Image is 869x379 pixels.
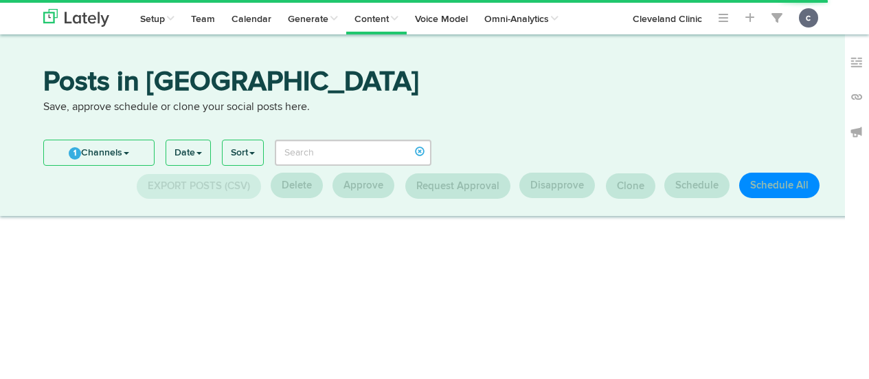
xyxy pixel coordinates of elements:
[405,173,510,199] button: Request Approval
[332,173,394,198] button: Approve
[44,140,154,165] a: 1Channels
[606,173,655,199] button: Clone
[43,9,109,27] img: logo_lately_bg_light.svg
[416,181,499,191] span: Request Approval
[271,173,323,198] button: Delete
[519,173,595,198] button: Disapprove
[850,90,864,104] img: links_off.svg
[739,173,820,198] button: Schedule All
[43,69,826,100] h3: Posts in [GEOGRAPHIC_DATA]
[69,147,81,160] span: 1
[137,174,261,199] button: Export Posts (CSV)
[664,173,730,198] button: Schedule
[275,140,432,166] input: Search
[223,140,263,165] a: Sort
[850,125,864,139] img: announcements_off.svg
[799,8,818,28] button: c
[43,100,826,116] p: Save, approve schedule or clone your social posts here.
[166,140,210,165] a: Date
[850,56,864,69] img: keywords_off.svg
[617,181,644,191] span: Clone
